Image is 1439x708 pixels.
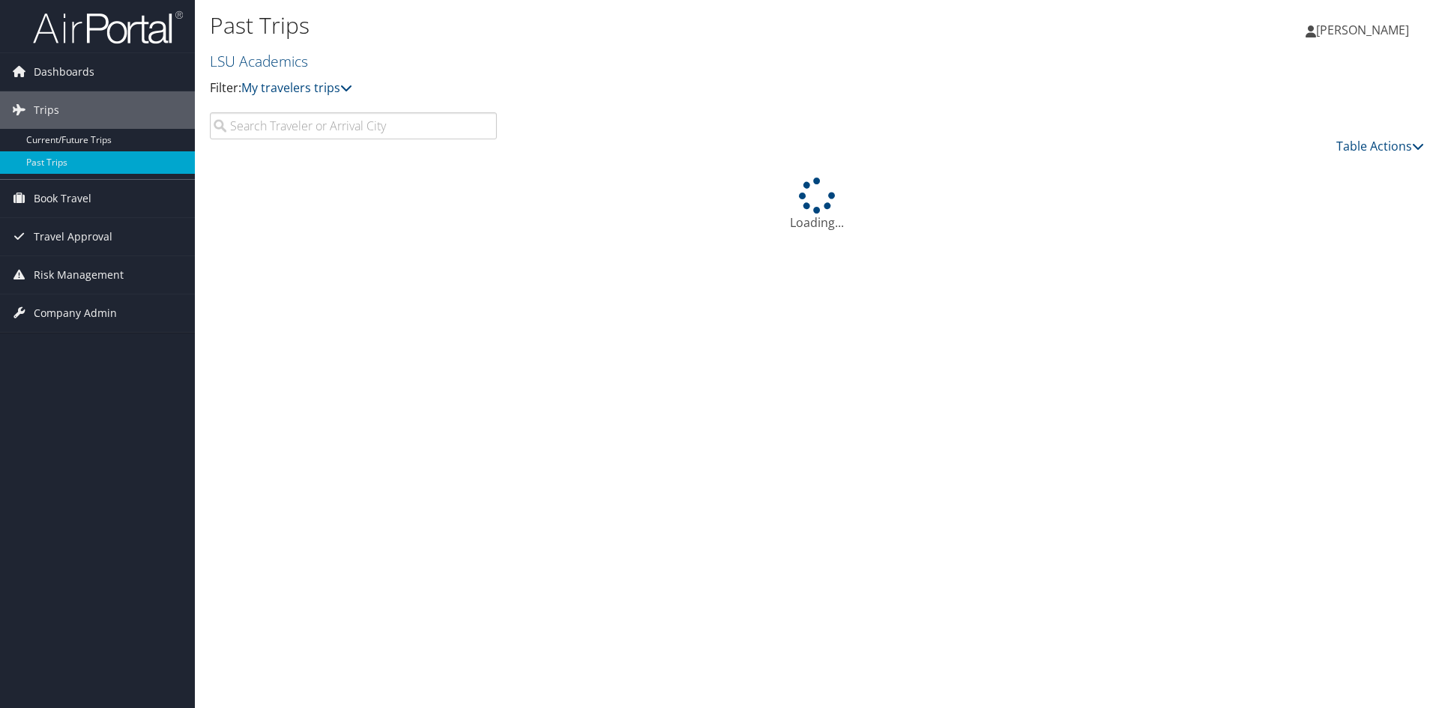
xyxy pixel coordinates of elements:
span: Trips [34,91,59,129]
span: Travel Approval [34,218,112,255]
span: Book Travel [34,180,91,217]
h1: Past Trips [210,10,1019,41]
span: [PERSON_NAME] [1316,22,1409,38]
a: LSU Academics [210,51,312,71]
a: Table Actions [1336,138,1424,154]
div: Loading... [210,178,1424,232]
span: Risk Management [34,256,124,294]
img: airportal-logo.png [33,10,183,45]
a: My travelers trips [241,79,352,96]
p: Filter: [210,79,1019,98]
span: Dashboards [34,53,94,91]
a: [PERSON_NAME] [1306,7,1424,52]
input: Search Traveler or Arrival City [210,112,497,139]
span: Company Admin [34,294,117,332]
